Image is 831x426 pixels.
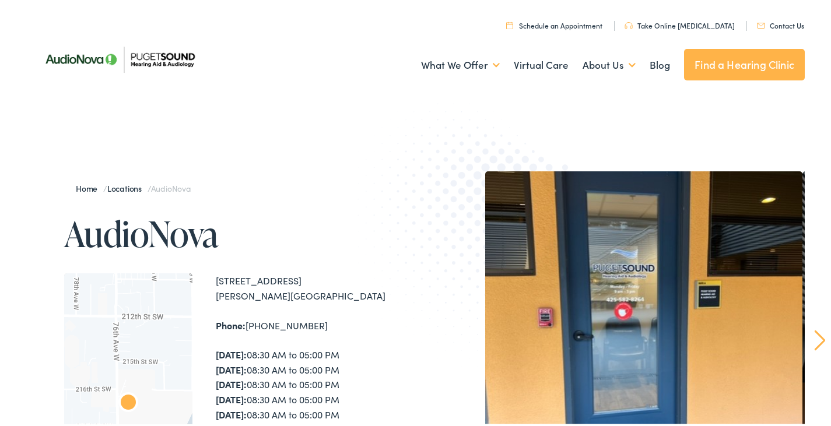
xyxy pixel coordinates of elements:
strong: [DATE]: [216,406,247,418]
a: Blog [650,41,670,85]
img: utility icon [625,20,633,27]
div: AudioNova [114,388,142,416]
img: utility icon [757,20,765,26]
strong: Phone: [216,316,246,329]
strong: [DATE]: [216,361,247,374]
a: Schedule an Appointment [506,18,602,28]
h1: AudioNova [64,212,420,251]
a: Locations [107,180,148,192]
a: Next [815,328,826,348]
span: AudioNova [151,180,191,192]
a: Virtual Care [514,41,569,85]
a: What We Offer [421,41,500,85]
a: About Us [583,41,636,85]
a: Take Online [MEDICAL_DATA] [625,18,735,28]
span: / / [76,180,191,192]
strong: [DATE]: [216,346,247,358]
a: Home [76,180,103,192]
a: Find a Hearing Clinic [684,47,805,78]
div: [STREET_ADDRESS] [PERSON_NAME][GEOGRAPHIC_DATA] [216,271,420,301]
strong: [DATE]: [216,375,247,388]
strong: [DATE]: [216,390,247,403]
div: [PHONE_NUMBER] [216,316,420,331]
a: Contact Us [757,18,804,28]
img: utility icon [506,19,513,27]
